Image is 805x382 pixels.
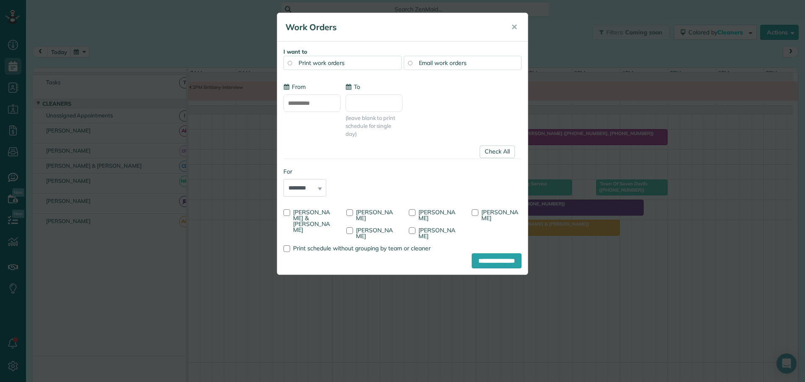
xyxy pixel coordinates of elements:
span: ✕ [511,22,517,32]
label: From [283,83,306,91]
label: For [283,167,326,176]
h5: Work Orders [286,21,499,33]
span: Print schedule without grouping by team or cleaner [293,244,431,252]
input: Print work orders [288,61,292,65]
span: [PERSON_NAME] [418,208,455,222]
span: [PERSON_NAME] [418,226,455,240]
input: Email work orders [408,61,412,65]
a: Check All [480,146,515,158]
span: [PERSON_NAME] [356,208,393,222]
span: [PERSON_NAME] & [PERSON_NAME] [293,208,330,234]
strong: I want to [283,48,307,55]
span: [PERSON_NAME] [356,226,393,240]
span: (leave blank to print schedule for single day) [345,114,402,138]
span: [PERSON_NAME] [481,208,518,222]
label: To [345,83,360,91]
span: Email work orders [419,59,467,67]
span: Print work orders [299,59,345,67]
